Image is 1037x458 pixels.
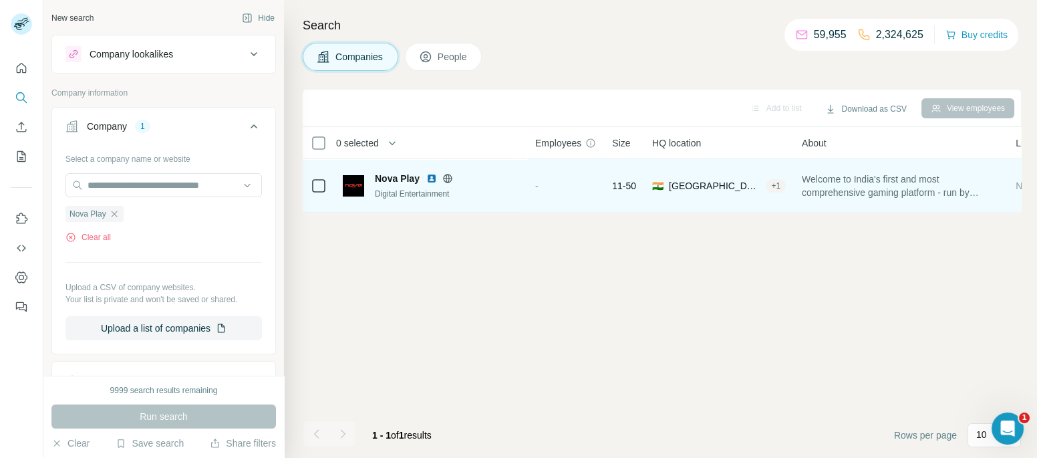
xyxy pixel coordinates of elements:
span: Welcome to India's first and most comprehensive gaming platform - run by gamers, for gamers. In a... [802,173,1000,199]
button: Save search [116,437,184,450]
span: People [438,50,468,64]
span: 11-50 [612,179,636,193]
button: Use Surfe API [11,236,32,260]
span: Lists [1016,136,1035,150]
span: Employees [535,136,581,150]
p: 10 [976,428,987,441]
p: 2,324,625 [876,27,923,43]
span: Nova Play [69,208,106,220]
span: 1 [1019,413,1030,423]
span: [GEOGRAPHIC_DATA], [GEOGRAPHIC_DATA] [669,179,760,193]
span: of [391,430,399,441]
div: Industry [87,374,120,387]
button: Industry [52,364,275,396]
h4: Search [303,16,1021,35]
button: Buy credits [945,25,1008,44]
div: New search [51,12,94,24]
p: Upload a CSV of company websites. [65,281,262,294]
button: Quick start [11,56,32,80]
p: Company information [51,87,276,99]
span: Companies [335,50,384,64]
div: Digital Entertainment [375,188,519,200]
button: Upload a list of companies [65,316,262,340]
button: Clear all [65,231,111,243]
span: 1 - 1 [372,430,391,441]
span: 0 selected [336,136,379,150]
div: Select a company name or website [65,148,262,165]
div: + 1 [766,180,786,192]
button: Feedback [11,295,32,319]
button: Dashboard [11,265,32,290]
button: Use Surfe on LinkedIn [11,207,32,231]
span: 1 [399,430,404,441]
button: Clear [51,437,90,450]
img: Logo of Nova Play [343,175,364,197]
span: Size [612,136,630,150]
div: Company lookalikes [90,47,173,61]
button: Enrich CSV [11,115,32,139]
span: HQ location [652,136,701,150]
p: 59,955 [814,27,847,43]
div: 9999 search results remaining [110,384,218,396]
div: 1 [135,120,150,132]
button: Company lookalikes [52,38,275,70]
button: Company1 [52,110,275,148]
span: 🇮🇳 [652,179,663,193]
span: results [372,430,432,441]
button: Hide [233,8,284,28]
span: About [802,136,827,150]
span: - [535,181,539,191]
p: Your list is private and won't be saved or shared. [65,294,262,306]
span: Nova Play [375,172,420,185]
iframe: Intercom live chat [992,413,1024,445]
div: Company [87,120,127,133]
button: Share filters [210,437,276,450]
span: Rows per page [894,429,957,442]
button: Search [11,86,32,110]
button: My lists [11,144,32,168]
button: Download as CSV [816,99,915,119]
img: LinkedIn logo [426,173,437,184]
